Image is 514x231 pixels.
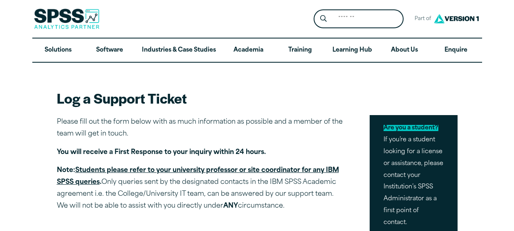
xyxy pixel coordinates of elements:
mark: Are you a student? [384,125,438,131]
a: Industries & Case Studies [135,38,222,62]
button: Search magnifying glass icon [316,11,331,27]
p: Please fill out the form below with as much information as possible and a member of the team will... [57,116,343,140]
a: Learning Hub [326,38,379,62]
svg: Search magnifying glass icon [320,15,327,22]
a: Academia [222,38,274,62]
u: Students please refer to your university professor or site coordinator for any IBM SPSS queries [57,167,339,186]
strong: ANY [223,203,238,209]
strong: Note: . [57,167,339,186]
img: SPSS Analytics Partner [34,9,99,29]
a: About Us [379,38,430,62]
img: Version1 Logo [432,11,481,26]
a: Solutions [32,38,84,62]
a: Training [274,38,325,62]
span: Part of [410,13,432,25]
h2: Log a Support Ticket [57,89,343,107]
a: Enquire [430,38,482,62]
nav: Desktop version of site main menu [32,38,482,62]
a: Software [84,38,135,62]
strong: You will receive a First Response to your inquiry within 24 hours. [57,149,266,156]
form: Site Header Search Form [314,9,404,29]
p: Only queries sent by the designated contacts in the IBM SPSS Academic agreement i.e. the College/... [57,165,343,212]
